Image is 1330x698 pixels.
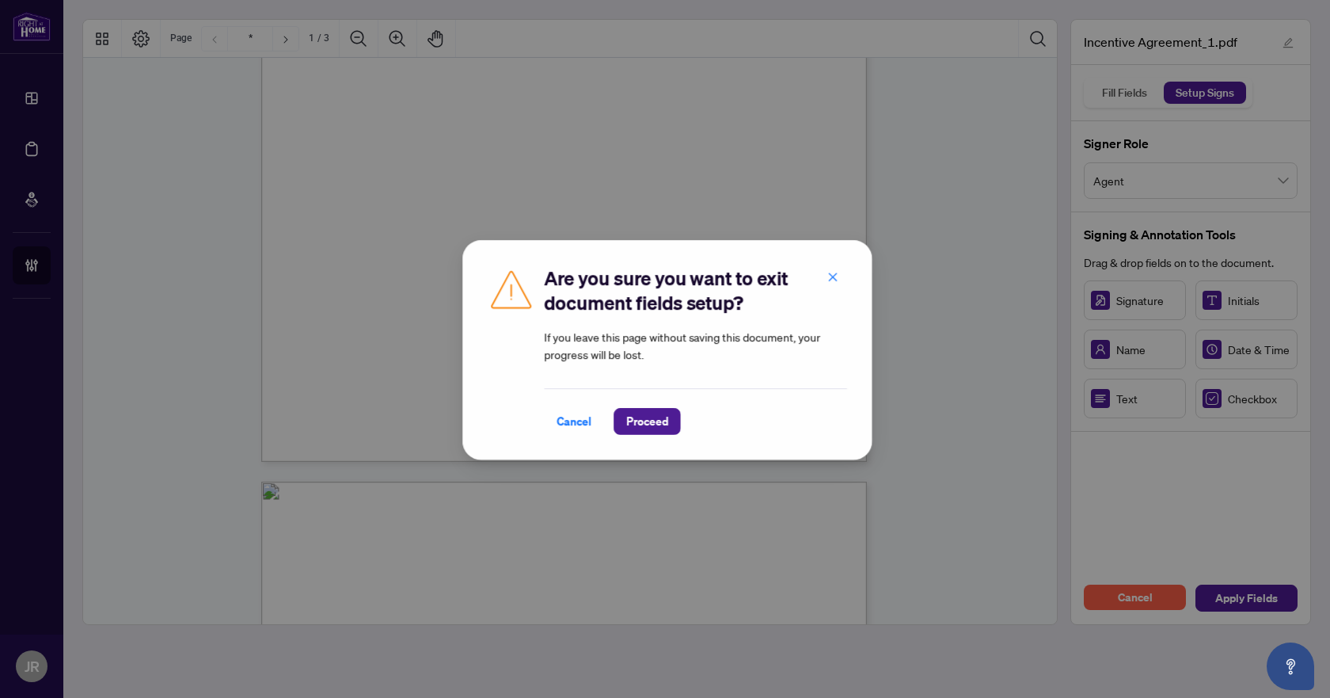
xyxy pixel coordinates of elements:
button: Proceed [611,407,678,434]
span: Proceed [624,408,666,433]
button: Open asap [1267,643,1314,690]
article: If you leave this page without saving this document, your progress will be lost. [541,327,845,362]
span: Cancel [554,408,589,433]
button: Cancel [541,407,602,434]
h2: Are you sure you want to exit document fields setup? [541,264,845,315]
span: close [826,270,837,281]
